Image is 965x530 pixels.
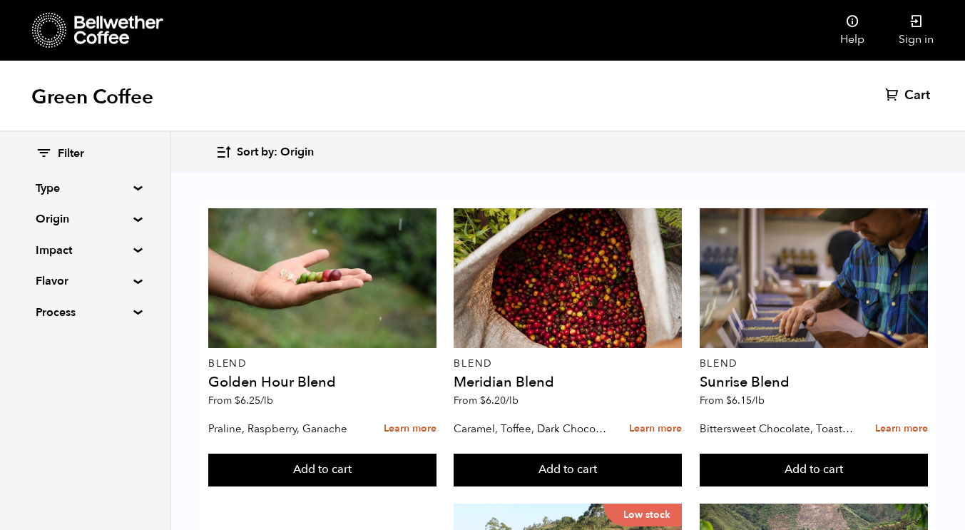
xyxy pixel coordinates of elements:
[235,394,240,407] span: $
[603,504,682,526] p: Low stock
[36,210,134,228] summary: Origin
[454,375,682,389] h4: Meridian Blend
[208,394,273,407] span: From
[454,418,609,439] p: Caramel, Toffee, Dark Chocolate
[506,394,519,407] span: /lb
[58,146,84,162] span: Filter
[36,304,134,321] summary: Process
[36,272,134,290] summary: Flavor
[885,87,934,104] a: Cart
[480,394,519,407] bdi: 6.20
[31,84,153,110] h1: Green Coffee
[454,359,682,369] p: Blend
[260,394,273,407] span: /lb
[235,394,273,407] bdi: 6.25
[480,394,486,407] span: $
[454,454,682,486] button: Add to cart
[700,359,928,369] p: Blend
[752,394,765,407] span: /lb
[700,375,928,389] h4: Sunrise Blend
[875,414,928,444] a: Learn more
[904,87,930,104] span: Cart
[208,375,436,389] h4: Golden Hour Blend
[454,394,519,407] span: From
[726,394,732,407] span: $
[237,145,314,160] span: Sort by: Origin
[726,394,765,407] bdi: 6.15
[36,242,134,259] summary: Impact
[208,418,364,439] p: Praline, Raspberry, Ganache
[208,454,436,486] button: Add to cart
[208,359,436,369] p: Blend
[36,180,134,197] summary: Type
[215,136,314,169] button: Sort by: Origin
[700,418,855,439] p: Bittersweet Chocolate, Toasted Marshmallow, Candied Orange, Praline
[700,394,765,407] span: From
[629,414,682,444] a: Learn more
[384,414,436,444] a: Learn more
[700,454,928,486] button: Add to cart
